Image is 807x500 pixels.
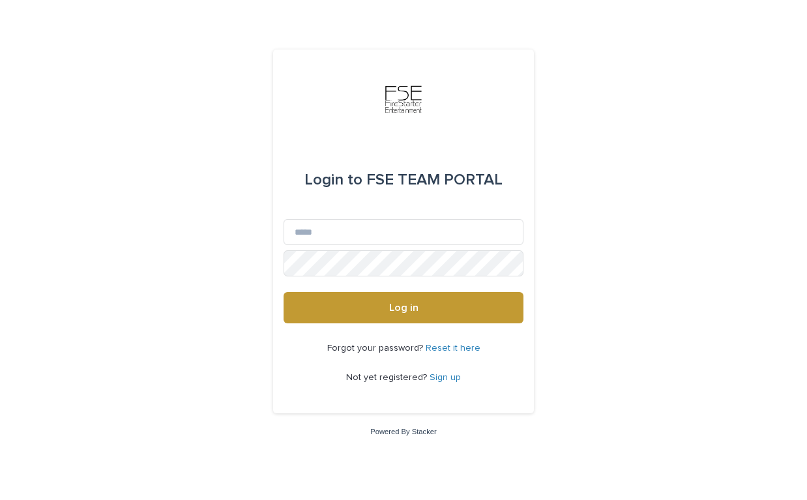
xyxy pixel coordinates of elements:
[370,428,436,435] a: Powered By Stacker
[304,172,362,188] span: Login to
[384,81,423,120] img: 9JgRvJ3ETPGCJDhvPVA5
[346,373,430,382] span: Not yet registered?
[430,373,461,382] a: Sign up
[426,344,480,353] a: Reset it here
[284,292,523,323] button: Log in
[304,162,503,198] div: FSE TEAM PORTAL
[327,344,426,353] span: Forgot your password?
[389,302,418,313] span: Log in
